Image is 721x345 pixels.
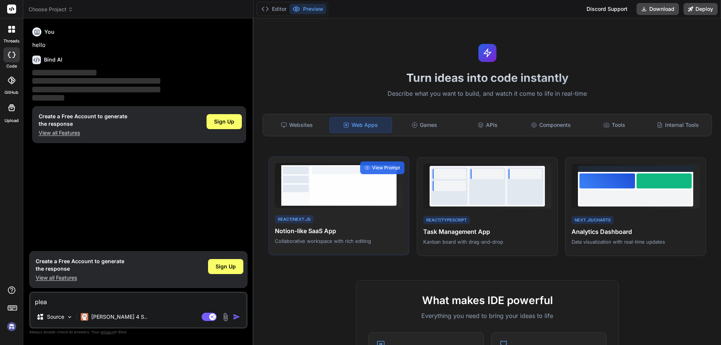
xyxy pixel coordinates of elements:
div: Websites [266,117,328,133]
img: icon [233,313,240,321]
h4: Analytics Dashboard [572,227,700,236]
div: APIs [457,117,519,133]
p: [PERSON_NAME] 4 S.. [91,313,147,321]
span: ‌ [32,95,64,101]
textarea: plea [30,293,246,306]
h6: Bind AI [44,56,62,63]
label: GitHub [5,89,18,96]
h1: Create a Free Account to generate the response [39,113,127,128]
span: ‌ [32,87,160,92]
span: ‌ [32,70,97,75]
p: Describe what you want to build, and watch it come to life in real-time [258,89,716,99]
span: ‌ [32,78,160,84]
button: Editor [258,4,290,14]
p: Collaborative workspace with rich editing [275,238,403,244]
span: Choose Project [29,6,73,13]
p: Always double-check its answers. Your in Bind [29,328,247,336]
span: Sign Up [216,263,236,270]
p: Everything you need to bring your ideas to life [368,311,606,320]
div: Tools [584,117,646,133]
img: Claude 4 Sonnet [81,313,88,321]
span: Sign Up [214,118,234,125]
h4: Task Management App [423,227,551,236]
label: Upload [5,118,19,124]
img: Pick Models [66,314,73,320]
h4: Notion-like SaaS App [275,226,403,235]
img: signin [5,320,18,333]
label: code [6,63,17,69]
h1: Create a Free Account to generate the response [36,258,124,273]
h6: You [44,28,54,36]
span: privacy [101,330,114,334]
button: Deploy [683,3,718,15]
h2: What makes IDE powerful [368,292,606,308]
p: View all Features [39,129,127,137]
p: Data visualization with real-time updates [572,238,700,245]
div: Web Apps [329,117,392,133]
span: View Prompt [372,164,400,171]
div: Discord Support [582,3,632,15]
img: attachment [221,313,230,321]
p: hello [32,41,246,50]
div: Next.js/Charts [572,216,614,224]
div: React/TypeScript [423,216,470,224]
label: threads [3,38,20,44]
button: Preview [290,4,326,14]
div: Components [520,117,582,133]
h1: Turn ideas into code instantly [258,71,716,84]
div: Games [394,117,456,133]
p: View all Features [36,274,124,282]
div: Internal Tools [647,117,709,133]
p: Source [47,313,64,321]
p: Kanban board with drag-and-drop [423,238,551,245]
div: React/Next.js [275,215,314,224]
button: Download [637,3,679,15]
